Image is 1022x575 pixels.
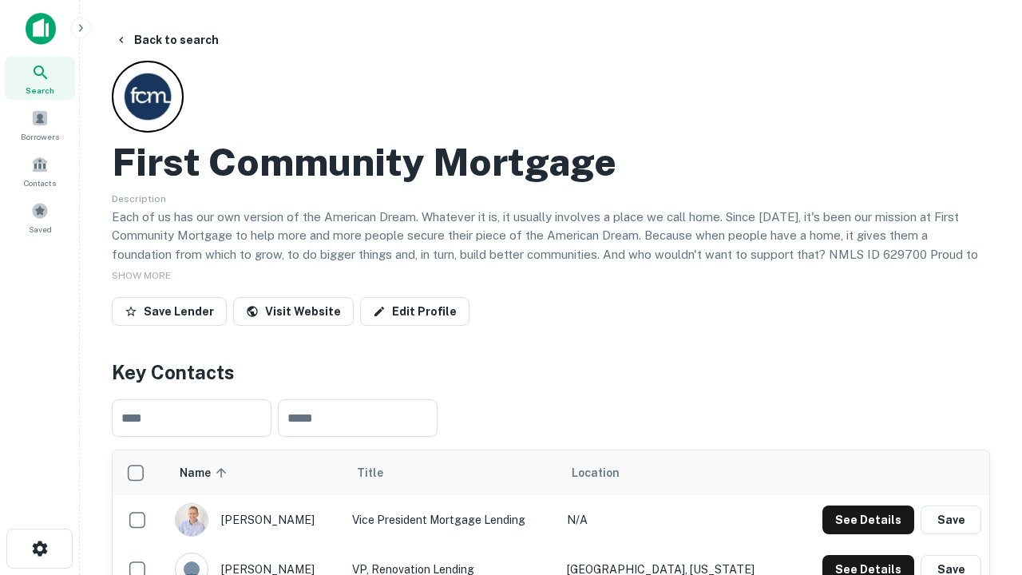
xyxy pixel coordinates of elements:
[360,297,469,326] a: Edit Profile
[112,270,171,281] span: SHOW MORE
[942,396,1022,473] iframe: Chat Widget
[112,139,616,185] h2: First Community Mortgage
[175,503,336,537] div: [PERSON_NAME]
[5,103,75,146] a: Borrowers
[24,176,56,189] span: Contacts
[5,57,75,100] a: Search
[112,297,227,326] button: Save Lender
[5,196,75,239] a: Saved
[167,450,344,495] th: Name
[176,504,208,536] img: 1520878720083
[822,506,914,534] button: See Details
[559,450,790,495] th: Location
[233,297,354,326] a: Visit Website
[112,358,990,387] h4: Key Contacts
[5,149,75,192] a: Contacts
[344,450,559,495] th: Title
[357,463,404,482] span: Title
[921,506,981,534] button: Save
[572,463,620,482] span: Location
[29,223,52,236] span: Saved
[559,495,790,545] td: N/A
[112,208,990,283] p: Each of us has our own version of the American Dream. Whatever it is, it usually involves a place...
[180,463,232,482] span: Name
[21,130,59,143] span: Borrowers
[109,26,225,54] button: Back to search
[344,495,559,545] td: Vice President Mortgage Lending
[26,84,54,97] span: Search
[112,193,166,204] span: Description
[26,13,56,45] img: capitalize-icon.png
